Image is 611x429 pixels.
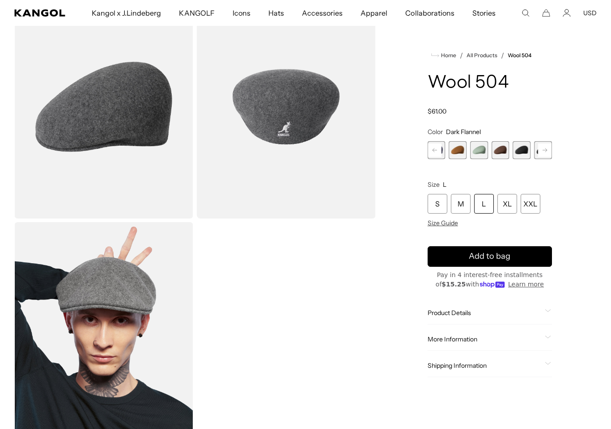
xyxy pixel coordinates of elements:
[492,141,509,159] div: 8 of 21
[428,141,446,159] div: 5 of 21
[428,219,458,227] span: Size Guide
[492,141,509,159] label: Tobacco
[428,50,552,61] nav: breadcrumbs
[474,194,494,214] div: L
[522,9,530,17] summary: Search here
[497,50,504,61] li: /
[428,73,552,93] h1: Wool 504
[428,141,446,159] label: Hazy Indigo
[449,141,467,159] div: 6 of 21
[428,335,541,343] span: More Information
[467,52,497,59] a: All Products
[446,128,481,136] span: Dark Flannel
[534,141,552,159] label: Black/Gold
[428,309,541,317] span: Product Details
[428,181,440,189] span: Size
[521,194,540,214] div: XXL
[508,52,531,59] a: Wool 504
[513,141,531,159] div: 9 of 21
[513,141,531,159] label: Black
[497,194,517,214] div: XL
[439,52,456,59] span: Home
[443,181,446,189] span: L
[428,194,447,214] div: S
[431,51,456,59] a: Home
[14,9,66,17] a: Kangol
[469,250,510,262] span: Add to bag
[428,128,443,136] span: Color
[542,9,550,17] button: Cart
[470,141,488,159] label: Sage Green
[428,362,541,370] span: Shipping Information
[456,50,463,61] li: /
[563,9,571,17] a: Account
[583,9,597,17] button: USD
[534,141,552,159] div: 10 of 21
[449,141,467,159] label: Rustic Caramel
[470,141,488,159] div: 7 of 21
[428,246,552,267] button: Add to bag
[451,194,471,214] div: M
[428,107,446,115] span: $61.00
